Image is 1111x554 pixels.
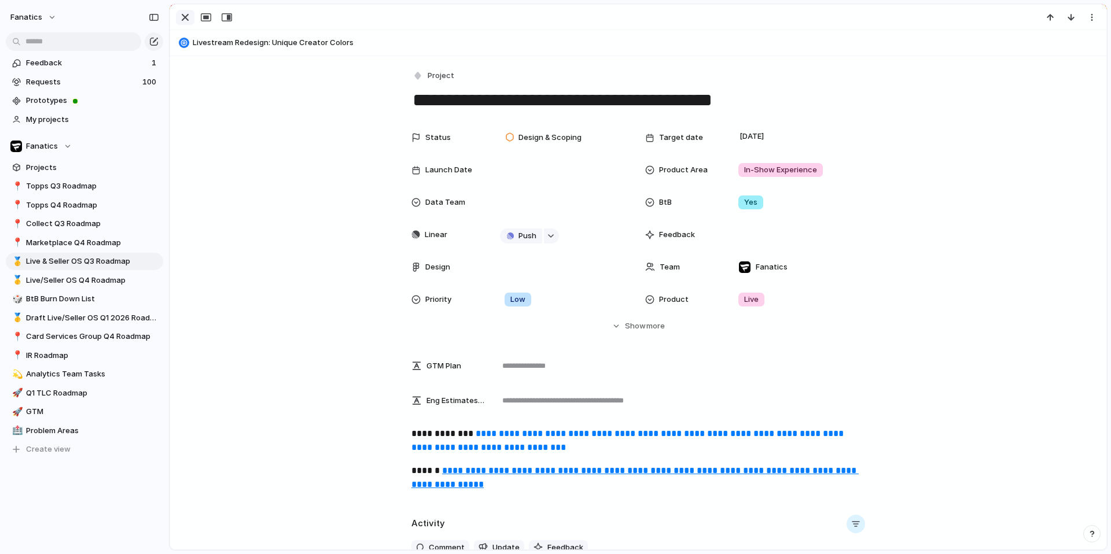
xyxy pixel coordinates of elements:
a: 🥇Live & Seller OS Q3 Roadmap [6,253,163,270]
div: 🥇 [12,274,20,287]
span: Create view [26,444,71,455]
button: Push [500,228,542,243]
span: GTM [26,406,159,418]
span: IR Roadmap [26,350,159,361]
span: Comment [429,542,465,553]
button: 📍 [10,350,22,361]
div: 📍 [12,180,20,193]
span: Fanatics [26,141,58,152]
button: 📍 [10,200,22,211]
div: 🏥 [12,424,20,437]
span: Low [510,294,525,305]
span: Design [425,261,450,273]
div: 💫 [12,368,20,381]
span: Q1 TLC Roadmap [26,387,159,399]
a: 🚀GTM [6,403,163,420]
span: Launch Date [425,164,472,176]
span: Card Services Group Q4 Roadmap [26,331,159,342]
a: Projects [6,159,163,176]
span: Linear [425,229,447,241]
a: 📍Card Services Group Q4 Roadmap [6,328,163,345]
a: 🎲BtB Burn Down List [6,290,163,308]
button: 🚀 [10,387,22,399]
a: 💫Analytics Team Tasks [6,365,163,383]
div: 🚀 [12,405,20,419]
span: Draft Live/Seller OS Q1 2026 Roadmap [26,312,159,324]
span: Project [428,70,454,82]
button: 🥇 [10,312,22,324]
div: 📍Topps Q4 Roadmap [6,197,163,214]
span: [DATE] [737,130,767,143]
span: Design & Scoping [518,132,582,143]
a: Prototypes [6,92,163,109]
span: BtB Burn Down List [26,293,159,305]
span: Livestream Redesign: Unique Creator Colors [193,37,1101,49]
a: 🥇Draft Live/Seller OS Q1 2026 Roadmap [6,309,163,327]
span: Product [659,294,689,305]
a: 🏥Problem Areas [6,422,163,439]
span: Priority [425,294,451,305]
button: 📍 [10,180,22,192]
a: Feedback1 [6,54,163,72]
button: Showmore [411,316,865,337]
span: Show [625,320,646,332]
span: Problem Areas [26,425,159,437]
button: Project [410,68,458,84]
span: 100 [142,76,159,88]
span: Requests [26,76,139,88]
a: 📍Collect Q3 Roadmap [6,215,163,232]
span: Fanatics [756,261,788,273]
a: Requests100 [6,73,163,91]
span: GTM Plan [426,360,461,372]
span: Eng Estimates (B/iOs/A/W) in Cycles [426,395,485,407]
button: 📍 [10,331,22,342]
button: Fanatics [6,138,163,155]
button: 📍 [10,237,22,249]
a: 📍Topps Q3 Roadmap [6,178,163,195]
span: Analytics Team Tasks [26,368,159,380]
button: 🥇 [10,275,22,286]
span: Feedback [659,229,695,241]
span: fanatics [10,12,42,23]
span: Status [425,132,451,143]
span: Target date [659,132,703,143]
div: 🎲 [12,293,20,306]
a: 🚀Q1 TLC Roadmap [6,385,163,402]
span: more [646,320,665,332]
div: 📍 [12,198,20,212]
span: Prototypes [26,95,159,106]
button: 🏥 [10,425,22,437]
a: 🥇Live/Seller OS Q4 Roadmap [6,272,163,289]
span: Push [518,230,536,242]
button: 📍 [10,218,22,230]
div: 📍 [12,330,20,344]
div: 🥇 [12,311,20,324]
button: 🚀 [10,406,22,418]
span: 1 [152,57,159,69]
span: Topps Q4 Roadmap [26,200,159,211]
span: In-Show Experience [744,164,817,176]
span: BtB [659,197,672,208]
div: 📍 [12,217,20,231]
span: Team [660,261,680,273]
a: 📍Marketplace Q4 Roadmap [6,234,163,252]
span: Topps Q3 Roadmap [26,180,159,192]
span: Live [744,294,759,305]
button: 🎲 [10,293,22,305]
a: 📍IR Roadmap [6,347,163,364]
div: 🥇 [12,255,20,268]
span: Yes [744,197,757,208]
span: My projects [26,114,159,125]
span: Product Area [659,164,708,176]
